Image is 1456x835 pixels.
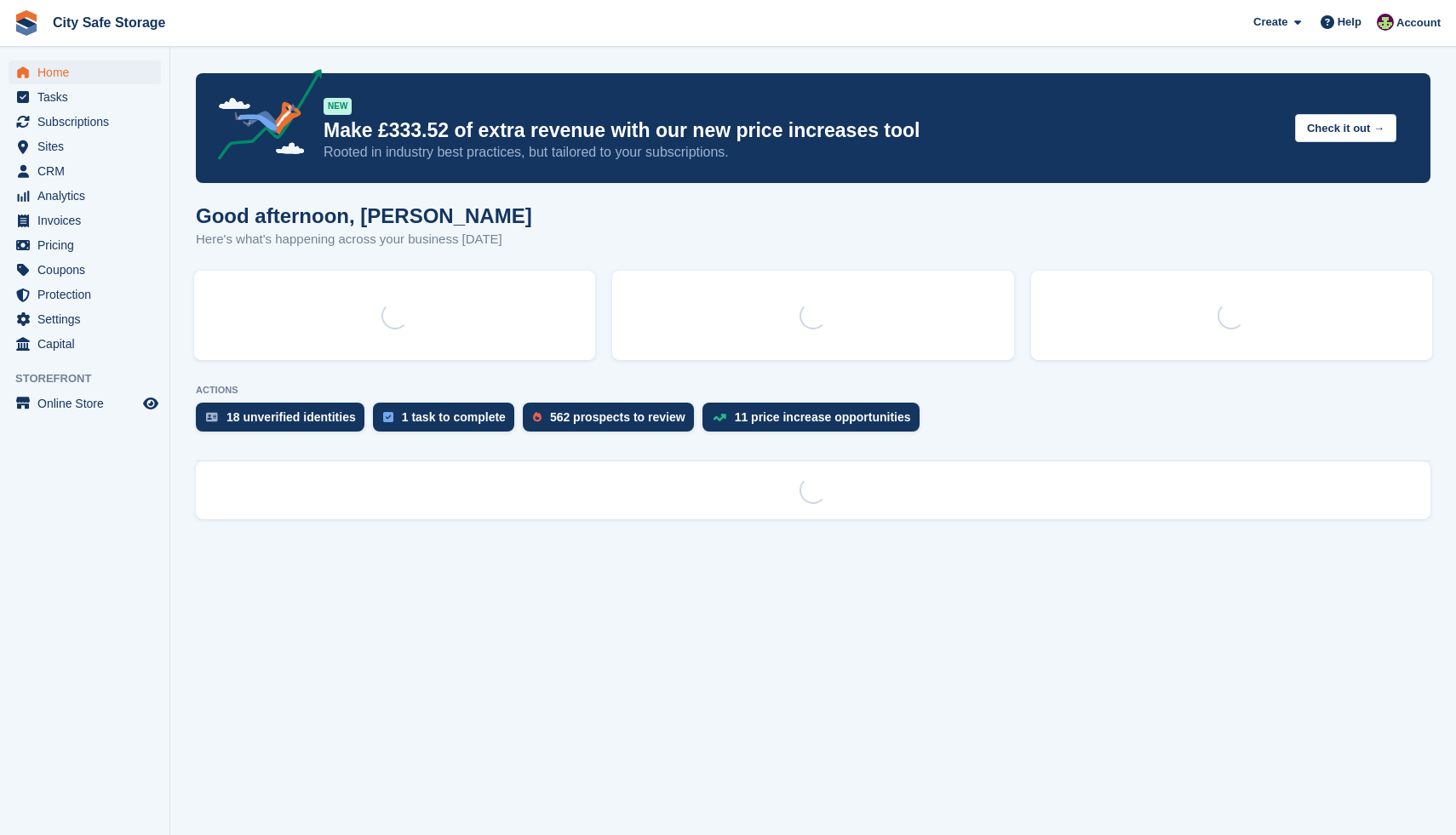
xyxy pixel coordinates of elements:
[324,143,1281,162] p: Rooted in industry best practices, but tailored to your subscriptions.
[550,410,685,424] div: 562 prospects to review
[14,10,39,36] img: stora-icon-8386f47178a22dfd0bd8f6a31ec36ba5ce8667c1dd55bd0f319d3a0aa187defe.svg
[1338,14,1361,31] span: Help
[37,283,140,306] span: Protection
[1253,14,1287,31] span: Create
[37,60,140,84] span: Home
[196,385,1430,396] p: ACTIONS
[15,370,169,387] span: Storefront
[9,392,161,415] a: menu
[9,258,161,282] a: menu
[9,60,161,84] a: menu
[9,110,161,134] a: menu
[203,69,323,166] img: price-adjustments-announcement-icon-8257ccfd72463d97f412b2fc003d46551f7dbcb40ab6d574587a9cd5c0d94...
[226,410,356,424] div: 18 unverified identities
[9,307,161,331] a: menu
[37,258,140,282] span: Coupons
[37,110,140,134] span: Subscriptions
[9,159,161,183] a: menu
[402,410,506,424] div: 1 task to complete
[9,184,161,208] a: menu
[37,184,140,208] span: Analytics
[713,414,726,421] img: price_increase_opportunities-93ffe204e8149a01c8c9dc8f82e8f89637d9d84a8eef4429ea346261dce0b2c0.svg
[37,209,140,232] span: Invoices
[37,307,140,331] span: Settings
[523,403,702,440] a: 562 prospects to review
[702,403,928,440] a: 11 price increase opportunities
[735,410,911,424] div: 11 price increase opportunities
[9,233,161,257] a: menu
[37,85,140,109] span: Tasks
[1295,114,1396,142] button: Check it out →
[46,9,172,37] a: City Safe Storage
[37,332,140,356] span: Capital
[9,283,161,306] a: menu
[140,393,161,414] a: Preview store
[37,159,140,183] span: CRM
[373,403,523,440] a: 1 task to complete
[324,118,1281,143] p: Make £333.52 of extra revenue with our new price increases tool
[9,332,161,356] a: menu
[1377,14,1394,31] img: Richie Miller
[533,412,542,422] img: prospect-51fa495bee0391a8d652442698ab0144808aea92771e9ea1ae160a38d050c398.svg
[37,233,140,257] span: Pricing
[1396,14,1441,31] span: Account
[37,392,140,415] span: Online Store
[196,204,532,227] h1: Good afternoon, [PERSON_NAME]
[9,209,161,232] a: menu
[383,412,393,422] img: task-75834270c22a3079a89374b754ae025e5fb1db73e45f91037f5363f120a921f8.svg
[196,403,373,440] a: 18 unverified identities
[9,134,161,158] a: menu
[196,230,532,249] p: Here's what's happening across your business [DATE]
[206,412,218,422] img: verify_identity-adf6edd0f0f0b5bbfe63781bf79b02c33cf7c696d77639b501bdc392416b5a36.svg
[324,98,352,115] div: NEW
[37,134,140,158] span: Sites
[9,85,161,109] a: menu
